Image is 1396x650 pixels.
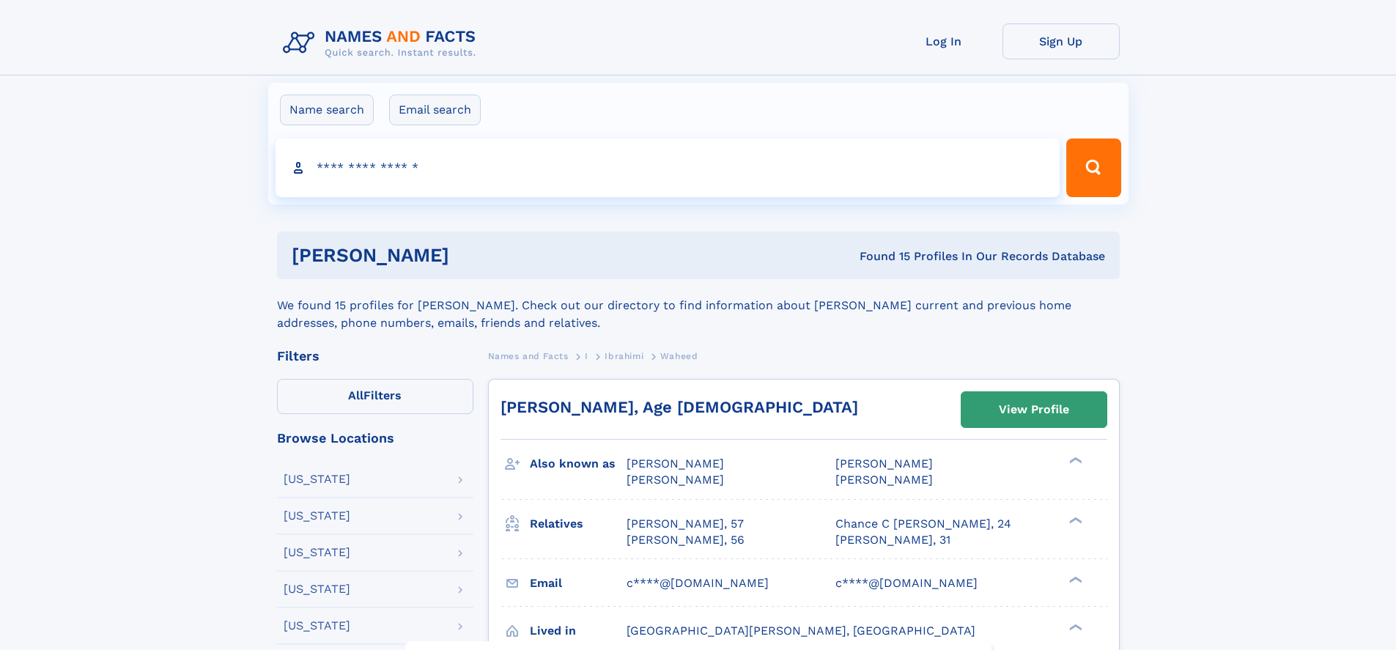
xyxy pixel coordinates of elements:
h3: Also known as [530,451,627,476]
a: [PERSON_NAME], 31 [835,532,950,548]
div: [US_STATE] [284,620,350,632]
div: [US_STATE] [284,510,350,522]
h3: Relatives [530,511,627,536]
span: [PERSON_NAME] [627,457,724,470]
span: Ibrahimi [605,351,643,361]
label: Filters [277,379,473,414]
h3: Lived in [530,618,627,643]
span: All [348,388,363,402]
a: Names and Facts [488,347,569,365]
a: Ibrahimi [605,347,643,365]
div: View Profile [999,393,1069,426]
div: [US_STATE] [284,583,350,595]
button: Search Button [1066,139,1120,197]
div: ❯ [1066,622,1083,632]
span: Waheed [660,351,698,361]
div: Found 15 Profiles In Our Records Database [654,248,1105,265]
div: ❯ [1066,515,1083,525]
a: [PERSON_NAME], 57 [627,516,744,532]
a: I [585,347,588,365]
span: [PERSON_NAME] [627,473,724,487]
h3: Email [530,571,627,596]
div: [US_STATE] [284,547,350,558]
a: Chance C [PERSON_NAME], 24 [835,516,1011,532]
span: [GEOGRAPHIC_DATA][PERSON_NAME], [GEOGRAPHIC_DATA] [627,624,975,638]
a: [PERSON_NAME], 56 [627,532,745,548]
a: [PERSON_NAME], Age [DEMOGRAPHIC_DATA] [501,398,858,416]
a: Log In [885,23,1002,59]
span: I [585,351,588,361]
span: [PERSON_NAME] [835,473,933,487]
div: Filters [277,350,473,363]
label: Email search [389,95,481,125]
div: Browse Locations [277,432,473,445]
input: search input [276,139,1060,197]
img: Logo Names and Facts [277,23,488,63]
span: [PERSON_NAME] [835,457,933,470]
a: View Profile [961,392,1107,427]
a: Sign Up [1002,23,1120,59]
div: [US_STATE] [284,473,350,485]
h1: [PERSON_NAME] [292,246,654,265]
div: We found 15 profiles for [PERSON_NAME]. Check out our directory to find information about [PERSON... [277,279,1120,332]
div: ❯ [1066,575,1083,584]
div: ❯ [1066,456,1083,465]
label: Name search [280,95,374,125]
